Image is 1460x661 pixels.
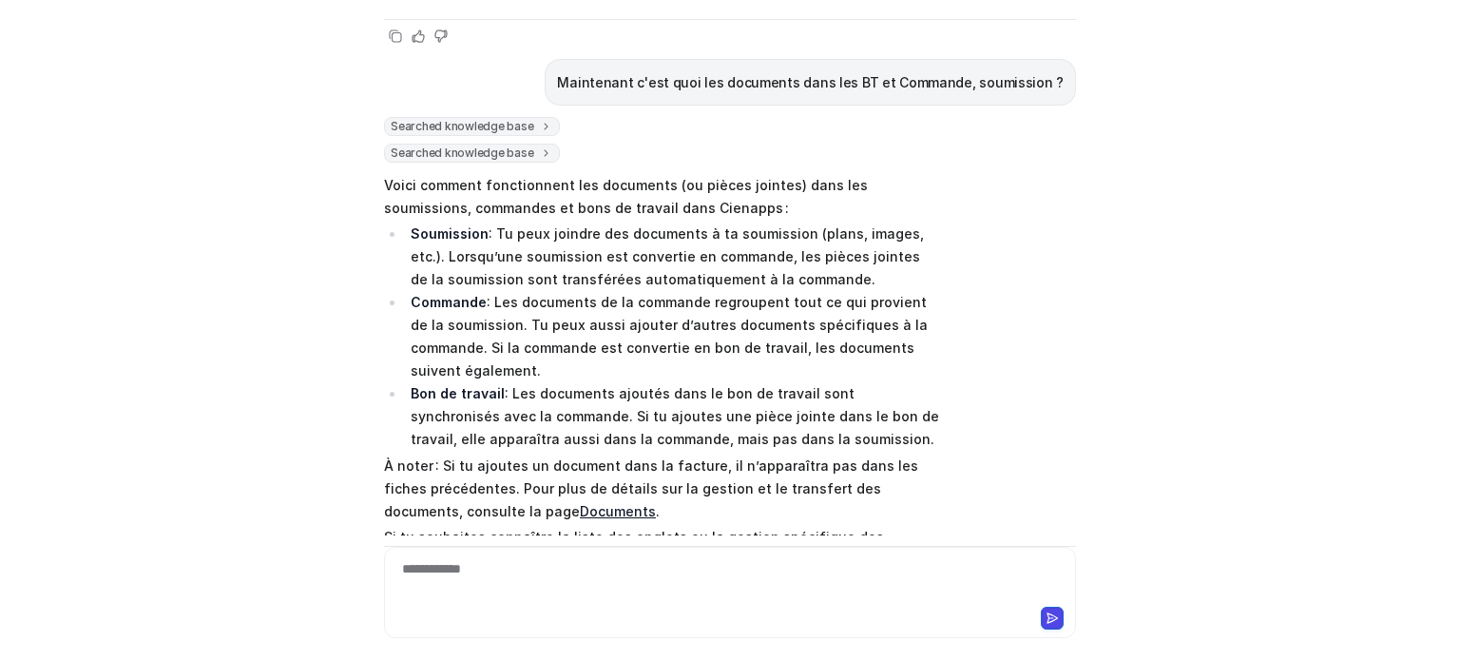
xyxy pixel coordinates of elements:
[580,503,656,519] a: Documents
[384,117,560,136] span: Searched knowledge base
[405,382,940,451] li: : Les documents ajoutés dans le bon de travail sont synchronisés avec la commande. Si tu ajoutes ...
[557,71,1064,94] p: Maintenant c'est quoi les documents dans les BT et Commande, soumission ?
[411,225,489,242] strong: Soumission
[405,223,940,291] li: : Tu peux joindre des documents à ta soumission (plans, images, etc.). Lorsqu’une soumission est ...
[384,174,940,220] p: Voici comment fonctionnent les documents (ou pièces jointes) dans les soumissions, commandes et b...
[384,455,940,523] p: À noter : Si tu ajoutes un document dans la facture, il n’apparaîtra pas dans les fiches précéden...
[411,294,487,310] strong: Commande
[384,526,940,572] p: Si tu souhaites connaître la liste des onglets ou la gestion spécifique des documents dans chaque...
[384,144,560,163] span: Searched knowledge base
[411,385,505,401] strong: Bon de travail
[405,291,940,382] li: : Les documents de la commande regroupent tout ce qui provient de la soumission. Tu peux aussi aj...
